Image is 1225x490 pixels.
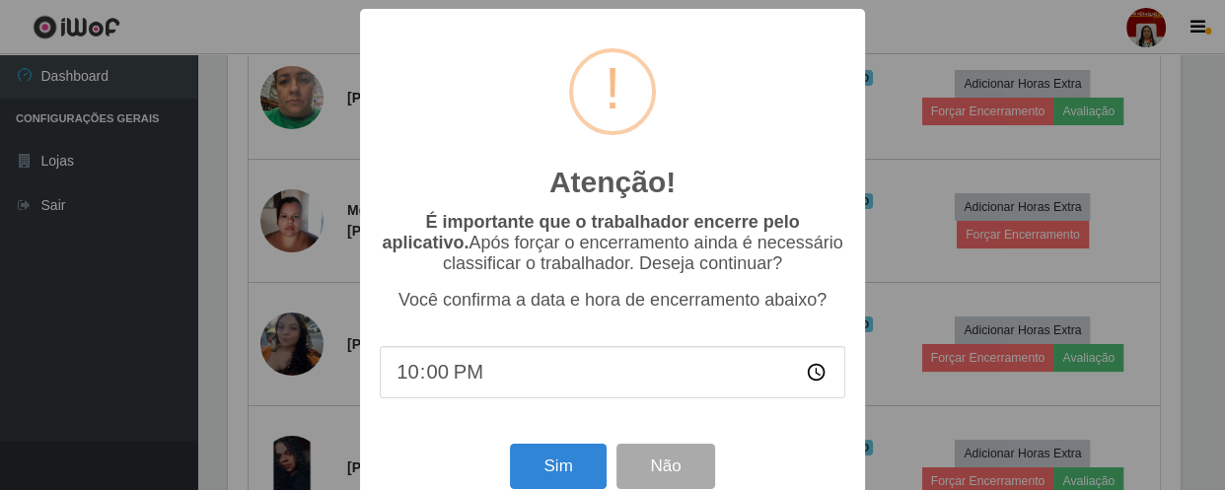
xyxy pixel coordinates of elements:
p: Após forçar o encerramento ainda é necessário classificar o trabalhador. Deseja continuar? [380,212,845,274]
h2: Atenção! [549,165,676,200]
button: Sim [510,444,606,490]
p: Você confirma a data e hora de encerramento abaixo? [380,290,845,311]
button: Não [616,444,714,490]
b: É importante que o trabalhador encerre pelo aplicativo. [382,212,799,252]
